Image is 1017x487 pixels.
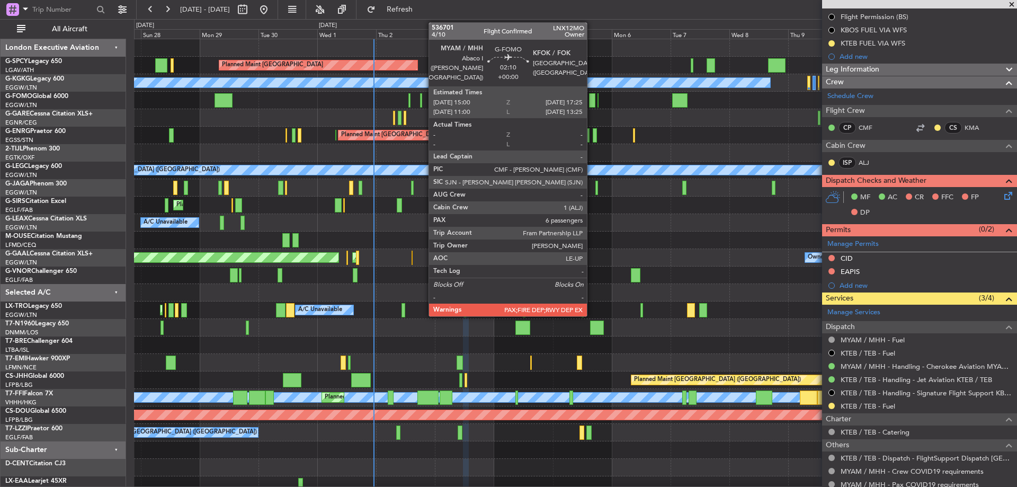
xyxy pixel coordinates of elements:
[5,381,33,389] a: LFPB/LBG
[5,251,30,257] span: G-GAAL
[965,123,988,132] a: KMA
[5,76,30,82] span: G-KGKG
[200,29,258,39] div: Mon 29
[28,25,112,33] span: All Aircraft
[826,105,865,117] span: Flight Crew
[841,335,905,344] a: MYAM / MHH - Fuel
[32,2,93,17] input: Trip Number
[5,461,66,467] a: D-CENTCitation CJ3
[362,1,425,18] button: Refresh
[859,158,882,167] a: ALJ
[5,128,66,135] a: G-ENRGPraetor 600
[5,128,30,135] span: G-ENRG
[5,268,77,275] a: G-VNORChallenger 650
[5,76,64,82] a: G-KGKGLegacy 600
[5,119,37,127] a: EGNR/CEG
[841,428,909,437] a: KTEB / TEB - Catering
[5,364,37,371] a: LFMN/NCE
[341,127,508,143] div: Planned Maint [GEOGRAPHIC_DATA] ([GEOGRAPHIC_DATA])
[838,122,856,134] div: CP
[5,321,35,327] span: T7-N1960
[841,267,860,276] div: EAPIS
[5,268,31,275] span: G-VNOR
[612,29,671,39] div: Mon 6
[841,25,907,34] div: KBOS FUEL VIA WFS
[258,29,317,39] div: Tue 30
[5,233,82,240] a: M-OUSECitation Mustang
[5,163,62,170] a: G-LEGCLegacy 600
[841,375,992,384] a: KTEB / TEB - Handling - Jet Aviation KTEB / TEB
[5,84,37,92] a: EGGW/LTN
[5,433,33,441] a: EGLF/FAB
[5,303,28,309] span: LX-TRO
[5,356,70,362] a: T7-EMIHawker 900XP
[317,29,376,39] div: Wed 1
[888,192,897,203] span: AC
[826,293,853,305] span: Services
[144,215,188,231] div: A/C Unavailable
[5,373,64,379] a: CS-JHHGlobal 6000
[826,175,926,187] span: Dispatch Checks and Weather
[376,29,435,39] div: Thu 2
[5,356,26,362] span: T7-EMI
[5,391,53,397] a: T7-FFIFalcon 7X
[841,39,905,48] div: KTEB FUEL VIA WFS
[826,224,851,236] span: Permits
[808,250,826,265] div: Owner
[5,189,37,197] a: EGGW/LTN
[85,424,257,440] div: A/C Unavailable [GEOGRAPHIC_DATA] ([GEOGRAPHIC_DATA])
[5,216,28,222] span: G-LEAX
[553,29,612,39] div: Sun 5
[840,281,1012,290] div: Add new
[48,162,220,178] div: A/C Unavailable [GEOGRAPHIC_DATA] ([GEOGRAPHIC_DATA])
[841,362,1012,371] a: MYAM / MHH - Handling - Cherokee Aviation MYAM / MHH
[915,192,924,203] span: CR
[788,29,847,39] div: Thu 9
[325,389,492,405] div: Planned Maint [GEOGRAPHIC_DATA] ([GEOGRAPHIC_DATA])
[5,146,23,152] span: 2-TIJL
[435,29,494,39] div: Fri 3
[5,478,28,484] span: LX-EAA
[826,321,855,333] span: Dispatch
[5,276,33,284] a: EGLF/FAB
[5,101,37,109] a: EGGW/LTN
[841,454,1012,463] a: KTEB / TEB - Dispatch - FlightSupport Dispatch [GEOGRAPHIC_DATA]
[941,192,953,203] span: FFC
[841,467,984,476] a: MYAM / MHH - Crew COVID19 requirements
[5,154,34,162] a: EGTK/OXF
[378,6,422,13] span: Refresh
[5,399,37,406] a: VHHH/HKG
[180,5,230,14] span: [DATE] - [DATE]
[860,208,870,218] span: DP
[841,254,853,263] div: CID
[5,373,28,379] span: CS-JHH
[5,146,60,152] a: 2-TIJLPhenom 300
[5,224,37,232] a: EGGW/LTN
[5,198,25,205] span: G-SIRS
[5,346,29,354] a: LTBA/ISL
[838,157,856,169] div: ISP
[5,338,73,344] a: T7-BREChallenger 604
[841,402,895,411] a: KTEB / TEB - Fuel
[826,64,879,76] span: Leg Information
[5,181,30,187] span: G-JAGA
[5,181,67,187] a: G-JAGAPhenom 300
[5,321,69,327] a: T7-N1960Legacy 650
[5,426,63,432] a: T7-LZZIPraetor 600
[5,251,93,257] a: G-GAALCessna Citation XLS+
[979,224,994,235] span: (0/2)
[944,122,962,134] div: CS
[5,171,37,179] a: EGGW/LTN
[729,29,788,39] div: Wed 8
[840,52,1012,61] div: Add new
[5,416,33,424] a: LFPB/LBG
[5,241,36,249] a: LFMD/CEQ
[634,372,801,388] div: Planned Maint [GEOGRAPHIC_DATA] ([GEOGRAPHIC_DATA])
[827,239,879,250] a: Manage Permits
[5,206,33,214] a: EGLF/FAB
[671,29,729,39] div: Tue 7
[222,57,323,73] div: Planned Maint [GEOGRAPHIC_DATA]
[859,123,882,132] a: CMF
[5,408,30,414] span: CS-DOU
[5,391,24,397] span: T7-FFI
